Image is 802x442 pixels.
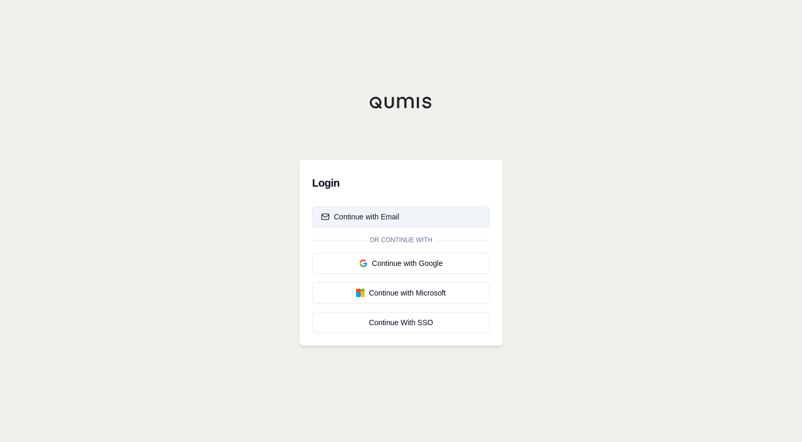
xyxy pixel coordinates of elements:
[321,211,399,222] div: Continue with Email
[321,288,481,298] div: Continue with Microsoft
[312,312,490,333] a: Continue With SSO
[369,96,433,109] img: Qumis
[312,172,490,194] h3: Login
[321,317,481,328] div: Continue With SSO
[312,253,490,274] button: Continue with Google
[321,258,481,269] div: Continue with Google
[312,206,490,227] button: Continue with Email
[312,282,490,303] button: Continue with Microsoft
[366,236,436,244] span: Or continue with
